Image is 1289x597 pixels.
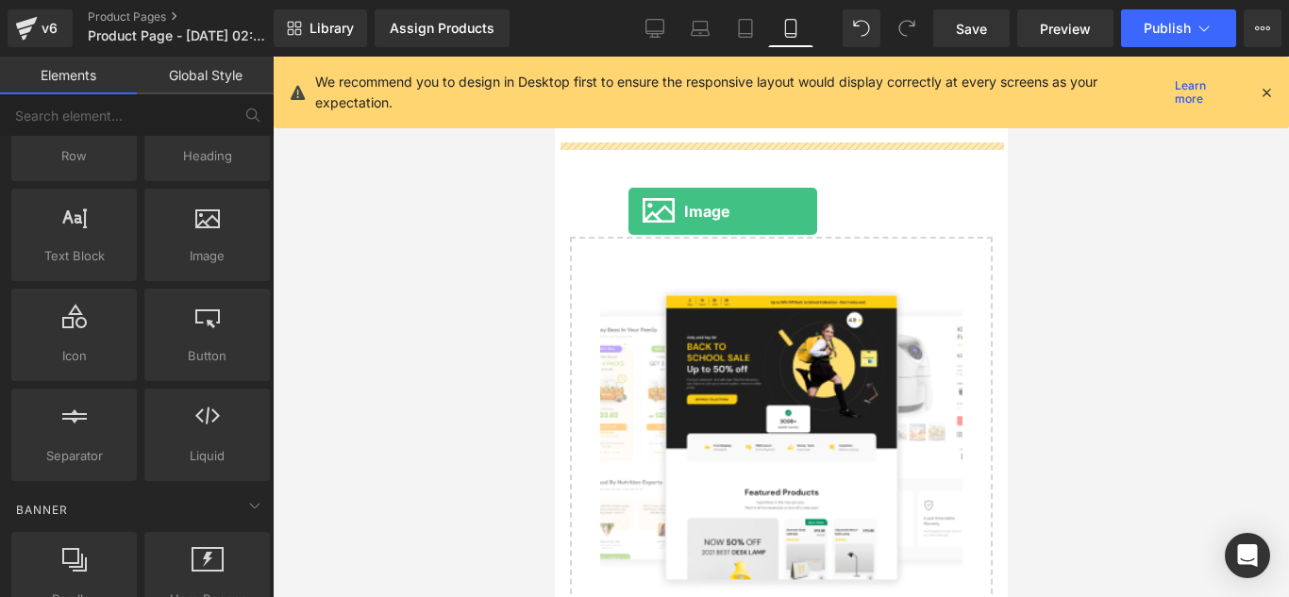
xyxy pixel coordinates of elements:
[88,9,305,25] a: Product Pages
[8,9,73,47] a: v6
[632,9,678,47] a: Desktop
[1225,533,1270,578] div: Open Intercom Messenger
[1121,9,1236,47] button: Publish
[390,21,494,36] div: Assign Products
[310,20,354,37] span: Library
[1144,21,1191,36] span: Publish
[83,29,368,86] a: Fasgu
[1017,9,1113,47] a: Preview
[204,45,248,70] span: Fasgu
[956,19,987,39] span: Save
[410,37,451,78] button: Abrir carrito Total de artículos en el carrito: 0
[843,9,880,47] button: Undo
[768,9,813,47] a: Mobile
[137,57,274,94] a: Global Style
[1244,9,1281,47] button: More
[17,346,131,366] span: Icon
[315,72,1167,113] p: We recommend you to design in Desktop first to ensure the responsive layout would display correct...
[42,37,83,78] button: Abrir búsqueda
[678,9,723,47] a: Laptop
[150,246,264,266] span: Image
[38,16,61,41] div: v6
[888,9,926,47] button: Redo
[723,9,768,47] a: Tablet
[17,446,131,466] span: Separator
[150,146,264,166] span: Heading
[150,446,264,466] span: Liquid
[88,28,269,43] span: Product Page - [DATE] 02:13:36
[14,501,70,519] span: Banner
[274,9,367,47] a: New Library
[1167,81,1244,104] a: Learn more
[1040,19,1091,39] span: Preview
[17,246,131,266] span: Text Block
[368,37,410,78] button: Abrir menú de cuenta
[150,346,264,366] span: Button
[17,146,131,166] span: Row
